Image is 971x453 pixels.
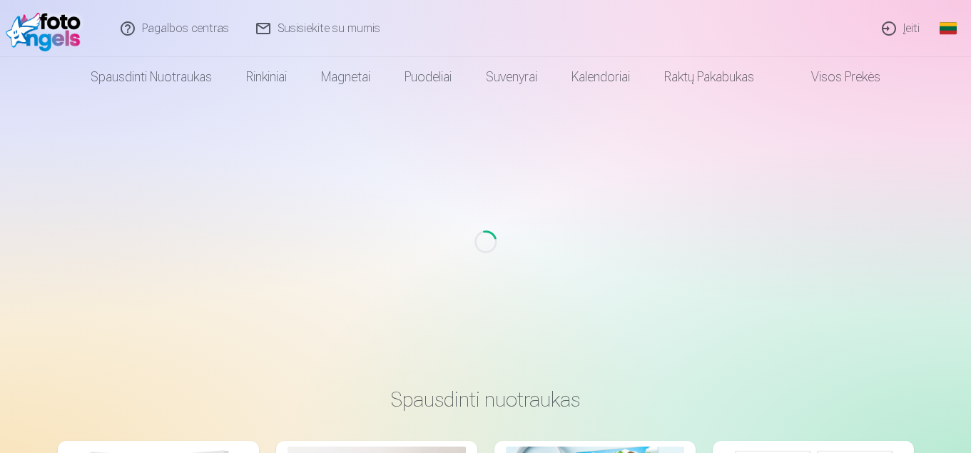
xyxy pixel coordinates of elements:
[771,57,898,97] a: Visos prekės
[73,57,229,97] a: Spausdinti nuotraukas
[647,57,771,97] a: Raktų pakabukas
[469,57,554,97] a: Suvenyrai
[229,57,304,97] a: Rinkiniai
[554,57,647,97] a: Kalendoriai
[69,387,903,412] h3: Spausdinti nuotraukas
[304,57,387,97] a: Magnetai
[387,57,469,97] a: Puodeliai
[6,6,88,51] img: /fa2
